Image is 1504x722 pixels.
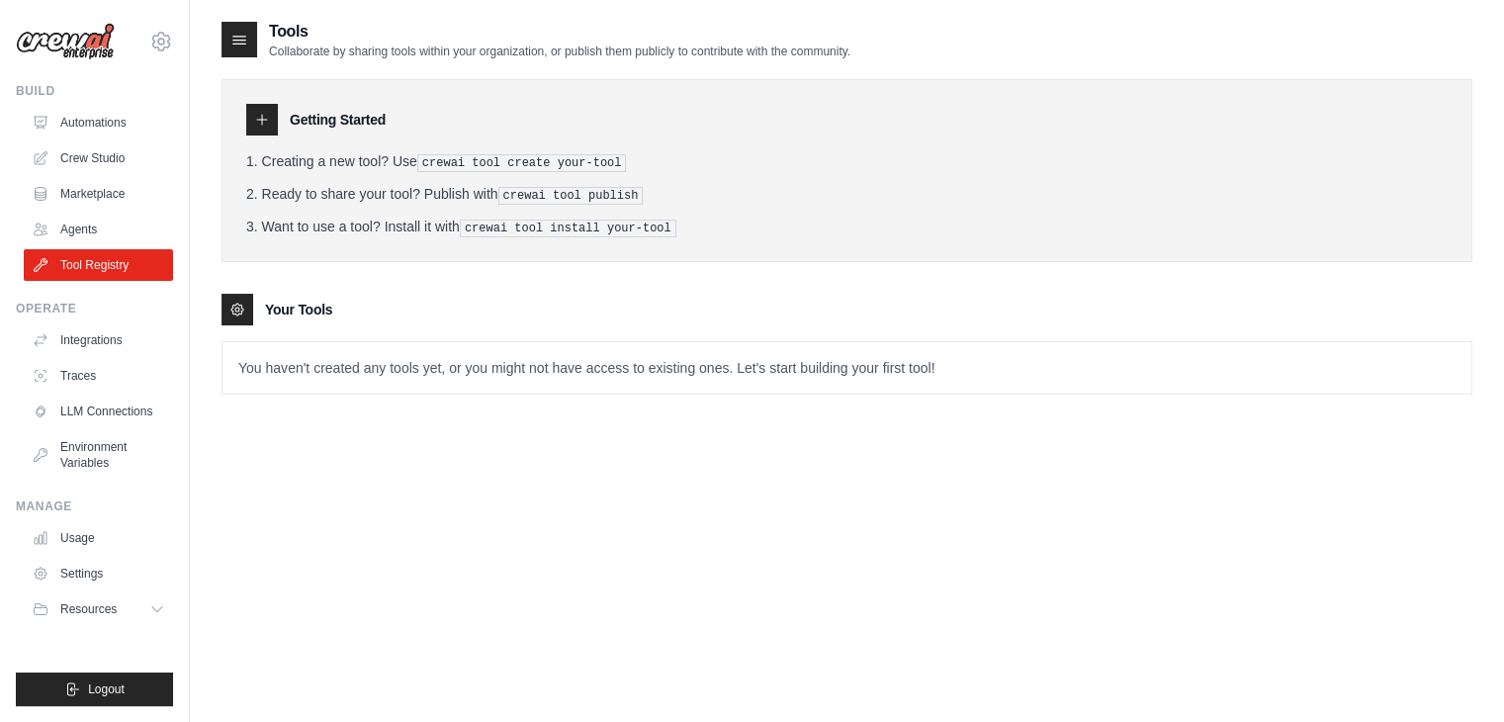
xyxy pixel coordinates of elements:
p: Collaborate by sharing tools within your organization, or publish them publicly to contribute wit... [269,44,850,59]
button: Resources [24,593,173,625]
pre: crewai tool publish [498,187,644,205]
div: Operate [16,301,173,316]
pre: crewai tool create your-tool [417,154,627,172]
h3: Your Tools [265,300,332,319]
a: LLM Connections [24,396,173,427]
a: Automations [24,107,173,138]
img: Logo [16,23,115,60]
button: Logout [16,673,173,706]
a: Agents [24,214,173,245]
iframe: Chat Widget [1405,627,1504,722]
div: Manage [16,498,173,514]
div: Build [16,83,173,99]
a: Marketplace [24,178,173,210]
li: Creating a new tool? Use [246,151,1448,172]
h2: Tools [269,20,850,44]
span: Logout [88,681,125,697]
pre: crewai tool install your-tool [460,220,676,237]
a: Traces [24,360,173,392]
span: Resources [60,601,117,617]
a: Integrations [24,324,173,356]
li: Ready to share your tool? Publish with [246,184,1448,205]
a: Usage [24,522,173,554]
li: Want to use a tool? Install it with [246,217,1448,237]
a: Environment Variables [24,431,173,479]
h3: Getting Started [290,110,386,130]
a: Tool Registry [24,249,173,281]
a: Crew Studio [24,142,173,174]
p: You haven't created any tools yet, or you might not have access to existing ones. Let's start bui... [222,342,1471,394]
a: Settings [24,558,173,589]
